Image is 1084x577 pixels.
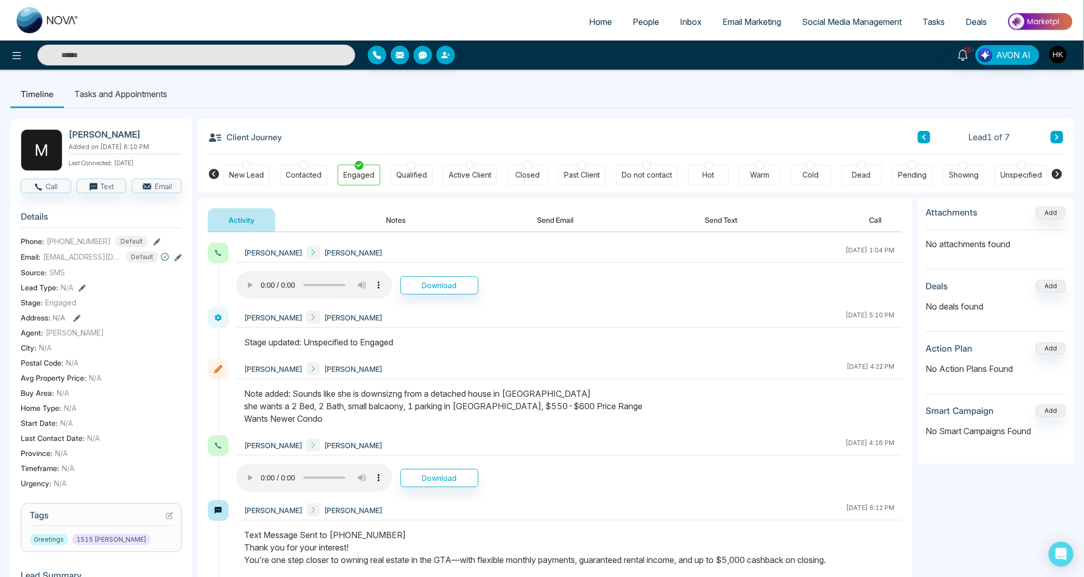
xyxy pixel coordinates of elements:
span: Lead 1 of 7 [969,131,1010,143]
div: Pending [898,170,927,180]
a: Email Marketing [712,12,792,32]
div: [DATE] 1:04 PM [846,246,894,259]
a: People [622,12,670,32]
div: Unspecified [1000,170,1042,180]
span: N/A [55,448,68,459]
div: [DATE] 6:12 PM [846,503,894,517]
p: Added on [DATE] 6:10 PM [69,142,182,152]
h3: Details [21,211,182,227]
span: Tasks [922,17,945,27]
div: Do not contact [622,170,672,180]
span: Social Media Management [802,17,902,27]
p: No deals found [926,300,1066,313]
h3: Smart Campaign [926,406,994,416]
span: N/A [54,478,66,489]
span: Province : [21,448,52,459]
span: [PHONE_NUMBER] [47,236,111,247]
span: [PERSON_NAME] [244,247,302,258]
a: Tasks [912,12,955,32]
div: Closed [516,170,540,180]
li: Timeline [10,80,64,108]
div: Past Client [564,170,600,180]
h3: Deals [926,281,948,291]
span: [EMAIL_ADDRESS][DOMAIN_NAME] [43,251,121,262]
div: Contacted [286,170,322,180]
span: [PERSON_NAME] [324,440,382,451]
span: SMS [49,267,65,278]
span: N/A [61,282,73,293]
div: Active Client [449,170,491,180]
div: Qualified [396,170,427,180]
button: Add [1036,342,1066,355]
div: Engaged [343,170,374,180]
h2: [PERSON_NAME] [69,129,178,140]
span: 1515 [PERSON_NAME] [72,534,151,545]
h3: Action Plan [926,343,972,354]
button: Download [400,276,478,294]
div: [DATE] 4:22 PM [847,362,894,375]
span: Start Date : [21,418,58,428]
span: Buy Area : [21,387,54,398]
div: Open Intercom Messenger [1049,542,1074,567]
img: Nova CRM Logo [17,7,79,33]
button: Notes [365,208,426,232]
span: Last Contact Date : [21,433,85,444]
span: Stage: [21,297,43,308]
span: [PERSON_NAME] [244,505,302,516]
span: Home [589,17,612,27]
span: N/A [66,357,78,368]
span: [PERSON_NAME] [324,247,382,258]
div: [DATE] 5:10 PM [846,311,894,324]
span: AVON AI [996,49,1031,61]
span: N/A [62,463,74,474]
img: User Avatar [1049,46,1067,63]
span: N/A [89,372,101,383]
span: N/A [64,402,76,413]
span: 10+ [963,45,972,55]
span: [PERSON_NAME] [324,364,382,374]
div: Warm [750,170,769,180]
button: Activity [208,208,275,232]
img: Lead Flow [978,48,993,62]
h3: Attachments [926,207,978,218]
span: [PERSON_NAME] [46,327,104,338]
span: Agent: [21,327,43,338]
div: Hot [703,170,715,180]
span: [PERSON_NAME] [244,312,302,323]
button: Call [21,179,71,193]
span: N/A [60,418,73,428]
h3: Tags [30,510,173,526]
p: No attachments found [926,230,1066,250]
p: No Smart Campaigns Found [926,425,1066,437]
button: Send Email [516,208,594,232]
img: Market-place.gif [1002,10,1078,33]
span: [PERSON_NAME] [324,312,382,323]
span: [PERSON_NAME] [244,440,302,451]
span: Address: [21,312,65,323]
span: N/A [57,387,69,398]
span: Avg Property Price : [21,372,86,383]
span: City : [21,342,36,353]
button: Download [400,469,478,487]
span: Home Type : [21,402,61,413]
button: Send Text [684,208,758,232]
span: N/A [39,342,51,353]
p: Last Connected: [DATE] [69,156,182,168]
span: Email: [21,251,41,262]
span: Source: [21,267,47,278]
div: New Lead [229,170,264,180]
button: Text [76,179,127,193]
span: People [633,17,659,27]
a: 10+ [951,45,975,63]
div: [DATE] 4:16 PM [846,438,894,452]
span: Lead Type: [21,282,58,293]
span: Add [1036,208,1066,217]
div: Showing [949,170,979,180]
span: N/A [52,313,65,322]
button: Add [1036,405,1066,417]
span: Greetings [30,534,68,545]
span: Default [115,236,148,247]
span: [PERSON_NAME] [324,505,382,516]
a: Home [579,12,622,32]
span: [PERSON_NAME] [244,364,302,374]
